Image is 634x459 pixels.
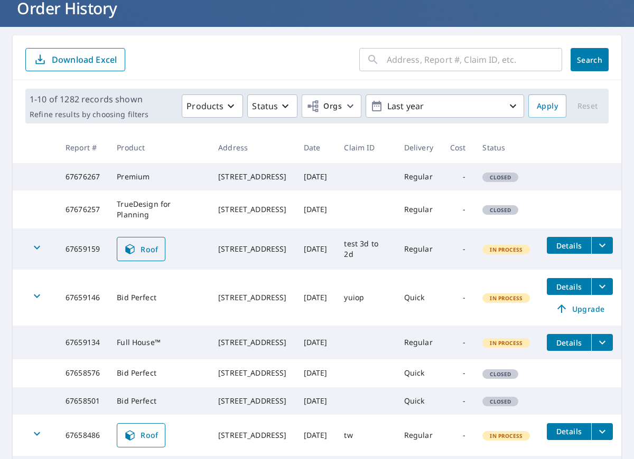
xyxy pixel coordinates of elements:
input: Address, Report #, Claim ID, etc. [387,45,562,74]
button: filesDropdownBtn-67659134 [591,334,613,351]
td: [DATE] [295,270,336,326]
th: Status [474,132,538,163]
button: filesDropdownBtn-67659146 [591,278,613,295]
td: 67659159 [57,228,108,270]
td: test 3d to 2d [335,228,395,270]
span: In Process [483,294,529,302]
td: [DATE] [295,190,336,228]
td: Bid Perfect [108,387,210,415]
button: Apply [528,94,566,118]
div: [STREET_ADDRESS] [218,430,286,441]
td: [DATE] [295,163,336,190]
td: yuiop [335,270,395,326]
td: 67659146 [57,270,108,326]
button: Download Excel [25,48,125,71]
th: Address [210,132,295,163]
td: Regular [396,415,442,456]
a: Roof [117,237,165,261]
td: [DATE] [295,415,336,456]
td: [DATE] [295,326,336,359]
button: Last year [366,94,524,118]
span: Closed [483,398,517,405]
td: - [442,163,474,190]
p: Refine results by choosing filters [30,110,148,119]
td: [DATE] [295,228,336,270]
span: Roof [124,429,158,442]
td: TrueDesign for Planning [108,190,210,228]
td: - [442,326,474,359]
button: filesDropdownBtn-67658486 [591,423,613,440]
td: Regular [396,326,442,359]
button: detailsBtn-67659159 [547,237,591,254]
td: - [442,359,474,387]
div: [STREET_ADDRESS] [218,204,286,215]
td: tw [335,415,395,456]
td: Premium [108,163,210,190]
span: Closed [483,206,517,214]
button: detailsBtn-67659146 [547,278,591,295]
th: Product [108,132,210,163]
span: Roof [124,243,158,255]
span: Search [579,55,600,65]
th: Report # [57,132,108,163]
p: Products [187,100,223,112]
button: filesDropdownBtn-67659159 [591,237,613,254]
div: [STREET_ADDRESS] [218,396,286,406]
p: 1-10 of 1282 records shown [30,93,148,106]
th: Claim ID [335,132,395,163]
span: Closed [483,174,517,181]
span: Details [553,338,585,348]
td: [DATE] [295,387,336,415]
span: In Process [483,246,529,253]
span: In Process [483,432,529,439]
td: Bid Perfect [108,359,210,387]
td: Bid Perfect [108,270,210,326]
td: 67676257 [57,190,108,228]
td: - [442,415,474,456]
td: 67659134 [57,326,108,359]
td: Regular [396,228,442,270]
button: detailsBtn-67658486 [547,423,591,440]
div: [STREET_ADDRESS] [218,292,286,303]
span: Upgrade [553,302,607,315]
div: [STREET_ADDRESS] [218,368,286,378]
div: [STREET_ADDRESS] [218,171,286,182]
td: Quick [396,387,442,415]
div: [STREET_ADDRESS] [218,244,286,254]
td: 67676267 [57,163,108,190]
p: Download Excel [52,54,117,65]
td: - [442,190,474,228]
div: [STREET_ADDRESS] [218,337,286,348]
button: Search [571,48,609,71]
button: Status [247,94,297,118]
a: Upgrade [547,300,613,317]
td: Regular [396,163,442,190]
span: Orgs [306,100,342,113]
th: Cost [442,132,474,163]
td: - [442,270,474,326]
span: Apply [537,100,558,113]
td: [DATE] [295,359,336,387]
span: Details [553,426,585,436]
th: Delivery [396,132,442,163]
button: detailsBtn-67659134 [547,334,591,351]
span: In Process [483,339,529,347]
td: 67658576 [57,359,108,387]
td: Full House™ [108,326,210,359]
td: - [442,228,474,270]
span: Closed [483,370,517,378]
button: Products [182,94,243,118]
p: Status [252,100,278,112]
span: Details [553,282,585,292]
button: Orgs [302,94,361,118]
td: Quick [396,270,442,326]
td: 67658501 [57,387,108,415]
td: - [442,387,474,415]
p: Last year [383,97,507,116]
th: Date [295,132,336,163]
td: Regular [396,190,442,228]
a: Roof [117,423,165,447]
td: Quick [396,359,442,387]
td: 67658486 [57,415,108,456]
span: Details [553,241,585,251]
